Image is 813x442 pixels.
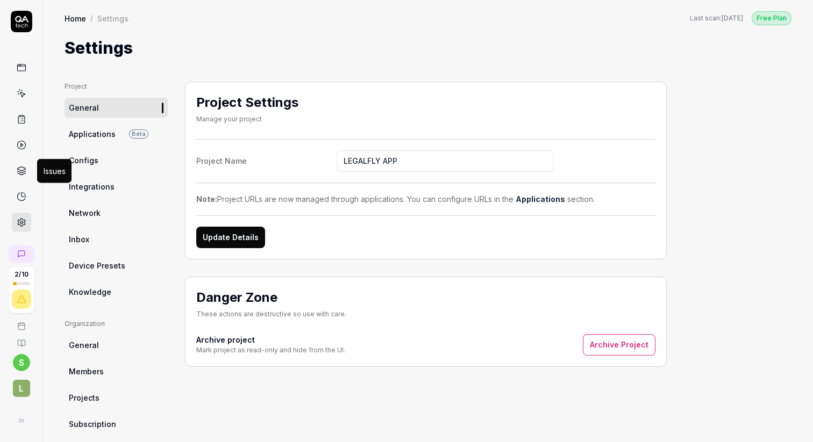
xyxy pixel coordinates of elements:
a: Inbox [65,229,168,249]
a: Network [65,203,168,223]
h4: Archive project [196,334,345,345]
a: Subscription [65,414,168,434]
button: L [4,371,38,399]
div: Manage your project [196,114,298,124]
a: General [65,335,168,355]
h2: Danger Zone [196,288,346,307]
h2: Project Settings [196,93,298,112]
a: Members [65,361,168,381]
time: [DATE] [722,14,743,22]
a: Home [65,13,86,24]
div: Organization [65,319,168,329]
span: Projects [69,392,99,403]
div: Settings [97,13,129,24]
div: These actions are destructive so use with care. [196,309,346,319]
h1: Settings [65,36,133,60]
span: Subscription [69,418,116,430]
a: Device Presets [65,256,168,276]
a: ApplicationsBeta [65,124,168,144]
span: Configs [69,155,98,166]
span: L [13,380,30,397]
div: Project Name [196,155,337,166]
a: Book a call with us [4,313,38,330]
button: Update Details [196,227,265,248]
a: Integrations [65,177,168,197]
a: Documentation [4,330,38,347]
div: Project [65,82,168,91]
div: Mark project as read-only and hide from the UI. [196,345,345,355]
a: Applications [516,194,565,204]
input: Project Name [337,150,553,172]
span: Network [69,207,101,219]
span: Device Presets [69,260,125,271]
span: Integrations [69,181,115,192]
button: s [13,354,30,371]
button: Last scan:[DATE] [690,13,743,23]
a: General [65,98,168,118]
span: Members [69,366,104,377]
div: / [90,13,93,24]
a: New conversation [9,245,34,263]
span: Last scan: [690,13,743,23]
button: Free Plan [752,11,791,25]
span: Applications [69,128,116,140]
div: Project URLs are now managed through applications. You can configure URLs in the section. [196,193,655,205]
button: Archive Project [583,334,655,356]
span: Knowledge [69,286,111,298]
span: 2 / 10 [15,271,28,278]
a: Projects [65,388,168,408]
strong: Note: [196,194,217,204]
span: General [69,102,99,113]
span: Inbox [69,234,89,245]
span: Beta [129,129,148,139]
a: Configs [65,150,168,170]
span: General [69,339,99,351]
div: Issues [44,165,66,177]
a: Knowledge [65,282,168,302]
